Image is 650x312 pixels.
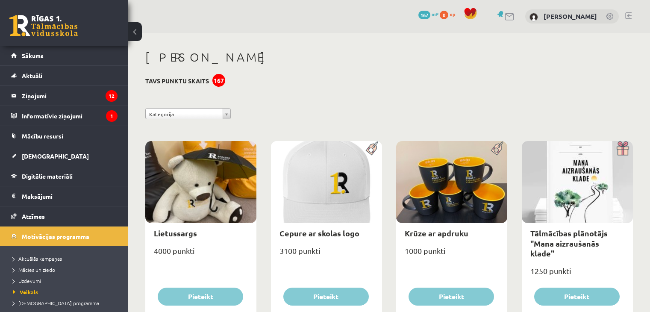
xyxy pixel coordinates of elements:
[22,152,89,160] span: [DEMOGRAPHIC_DATA]
[544,12,597,21] a: [PERSON_NAME]
[158,288,243,306] button: Pieteikt
[145,108,231,119] a: Kategorija
[522,264,633,285] div: 1250 punkti
[22,233,89,240] span: Motivācijas programma
[11,166,118,186] a: Digitālie materiāli
[13,255,62,262] span: Aktuālās kampaņas
[106,90,118,102] i: 12
[450,11,455,18] span: xp
[11,206,118,226] a: Atzīmes
[11,106,118,126] a: Informatīvie ziņojumi1
[418,11,430,19] span: 167
[22,52,44,59] span: Sākums
[13,288,120,296] a: Veikals
[363,141,382,156] img: Populāra prece
[279,228,359,238] a: Cepure ar skolas logo
[614,141,633,156] img: Dāvana ar pārsteigumu
[534,288,620,306] button: Pieteikt
[488,141,507,156] img: Populāra prece
[440,11,459,18] a: 0 xp
[13,300,99,306] span: [DEMOGRAPHIC_DATA] programma
[283,288,369,306] button: Pieteikt
[11,186,118,206] a: Maksājumi
[22,212,45,220] span: Atzīmes
[11,46,118,65] a: Sākums
[405,228,468,238] a: Krūze ar apdruku
[271,244,382,265] div: 3100 punkti
[9,15,78,36] a: Rīgas 1. Tālmācības vidusskola
[13,277,41,284] span: Uzdevumi
[13,266,55,273] span: Mācies un ziedo
[11,66,118,85] a: Aktuāli
[22,186,118,206] legend: Maksājumi
[212,74,225,87] div: 167
[13,277,120,285] a: Uzdevumi
[145,244,256,265] div: 4000 punkti
[154,228,197,238] a: Lietussargs
[396,244,507,265] div: 1000 punkti
[11,146,118,166] a: [DEMOGRAPHIC_DATA]
[409,288,494,306] button: Pieteikt
[13,266,120,274] a: Mācies un ziedo
[440,11,448,19] span: 0
[22,72,42,79] span: Aktuāli
[11,227,118,246] a: Motivācijas programma
[145,50,633,65] h1: [PERSON_NAME]
[530,228,608,258] a: Tālmācības plānotājs "Mana aizraušanās klade"
[11,126,118,146] a: Mācību resursi
[13,255,120,262] a: Aktuālās kampaņas
[432,11,438,18] span: mP
[106,110,118,122] i: 1
[22,106,118,126] legend: Informatīvie ziņojumi
[11,86,118,106] a: Ziņojumi12
[529,13,538,21] img: Nikolass Senitagoja
[13,288,38,295] span: Veikals
[13,299,120,307] a: [DEMOGRAPHIC_DATA] programma
[22,132,63,140] span: Mācību resursi
[418,11,438,18] a: 167 mP
[22,172,73,180] span: Digitālie materiāli
[149,109,219,120] span: Kategorija
[22,86,118,106] legend: Ziņojumi
[145,77,209,85] h3: Tavs punktu skaits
